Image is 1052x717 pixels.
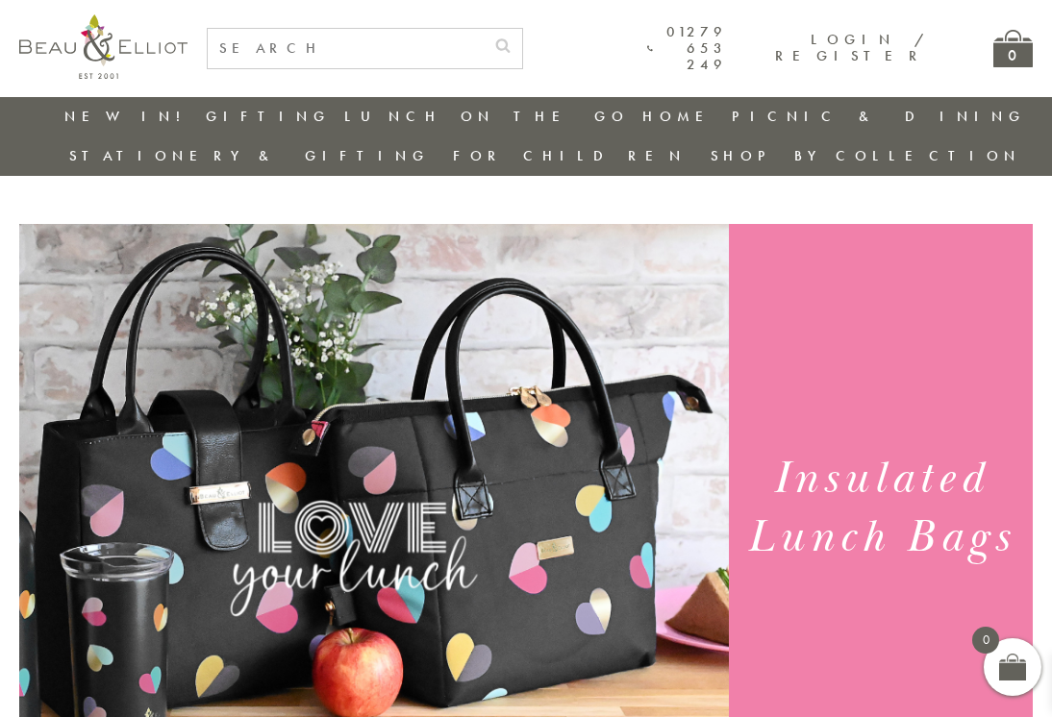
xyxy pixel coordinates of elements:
a: Home [642,107,719,126]
span: 0 [972,627,999,654]
a: Stationery & Gifting [69,146,430,165]
h1: Insulated Lunch Bags [744,450,1018,567]
a: Gifting [206,107,331,126]
a: 01279 653 249 [647,24,727,74]
a: Lunch On The Go [344,107,629,126]
a: Login / Register [775,30,926,65]
input: SEARCH [208,29,484,68]
a: Shop by collection [711,146,1021,165]
a: New in! [64,107,193,126]
img: logo [19,14,188,79]
a: Picnic & Dining [732,107,1026,126]
a: 0 [993,30,1033,67]
a: For Children [453,146,687,165]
